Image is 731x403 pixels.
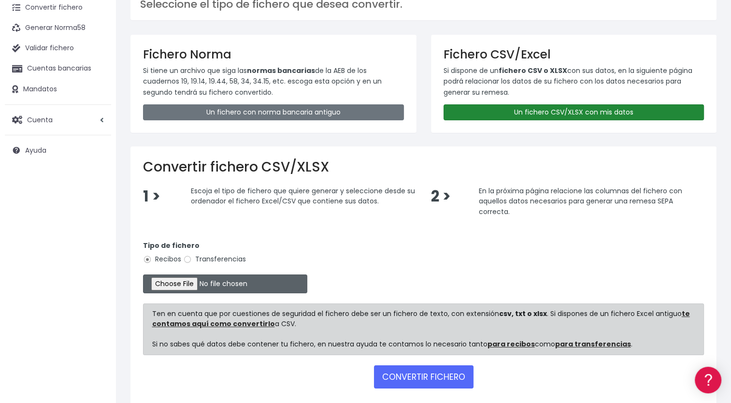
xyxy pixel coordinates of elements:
p: Si dispone de un con sus datos, en la siguiente página podrá relacionar los datos de su fichero c... [444,65,704,98]
strong: fichero CSV o XLSX [499,66,567,75]
span: Escoja el tipo de fichero que quiere generar y seleccione desde su ordenador el fichero Excel/CSV... [191,186,415,206]
label: Transferencias [183,254,246,264]
div: Facturación [10,192,184,201]
strong: Tipo de fichero [143,241,200,250]
span: 1 > [143,186,160,207]
a: Información general [10,82,184,97]
a: para recibos [487,339,535,349]
span: Cuenta [27,115,53,124]
h3: Fichero Norma [143,47,404,61]
p: Si tiene un archivo que siga las de la AEB de los cuadernos 19, 19.14, 19.44, 58, 34, 34.15, etc.... [143,65,404,98]
a: Cuentas bancarias [5,58,111,79]
a: API [10,247,184,262]
a: Un fichero CSV/XLSX con mis datos [444,104,704,120]
h2: Convertir fichero CSV/XLSX [143,159,704,175]
strong: normas bancarias [247,66,315,75]
a: Cuenta [5,110,111,130]
a: Formatos [10,122,184,137]
a: Videotutoriales [10,152,184,167]
div: Programadores [10,232,184,241]
a: Problemas habituales [10,137,184,152]
a: para transferencias [555,339,631,349]
a: Mandatos [5,79,111,100]
div: Ten en cuenta que por cuestiones de seguridad el fichero debe ser un fichero de texto, con extens... [143,303,704,355]
a: Un fichero con norma bancaria antiguo [143,104,404,120]
a: General [10,207,184,222]
span: 2 > [431,186,451,207]
label: Recibos [143,254,181,264]
button: Contáctanos [10,259,184,275]
a: Generar Norma58 [5,18,111,38]
a: Validar fichero [5,38,111,58]
a: Ayuda [5,140,111,160]
span: Ayuda [25,145,46,155]
a: te contamos aquí como convertirlo [152,309,690,329]
span: En la próxima página relacione las columnas del fichero con aquellos datos necesarios para genera... [479,186,682,216]
h3: Fichero CSV/Excel [444,47,704,61]
button: CONVERTIR FICHERO [374,365,473,389]
div: Información general [10,67,184,76]
div: Convertir ficheros [10,107,184,116]
a: Perfiles de empresas [10,167,184,182]
strong: csv, txt o xlsx [499,309,547,318]
a: POWERED BY ENCHANT [133,278,186,288]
